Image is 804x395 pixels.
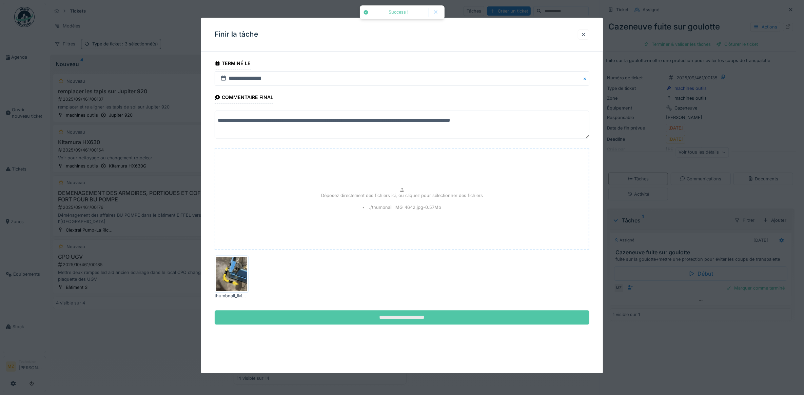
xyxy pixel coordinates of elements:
li: ./thumbnail_IMG_4642.jpg - 0.57 Mb [363,204,441,211]
div: Terminé le [215,58,251,70]
p: Déposez directement des fichiers ici, ou cliquez pour sélectionner des fichiers [321,192,483,199]
div: Commentaire final [215,93,274,104]
img: 9uwbhmm44bvdolit352qkgoyraz5 [216,257,247,291]
div: Success ! [372,9,425,15]
button: Close [582,72,589,86]
h3: Finir la tâche [215,30,258,39]
div: thumbnail_IMG_4642.jpg [215,293,249,299]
